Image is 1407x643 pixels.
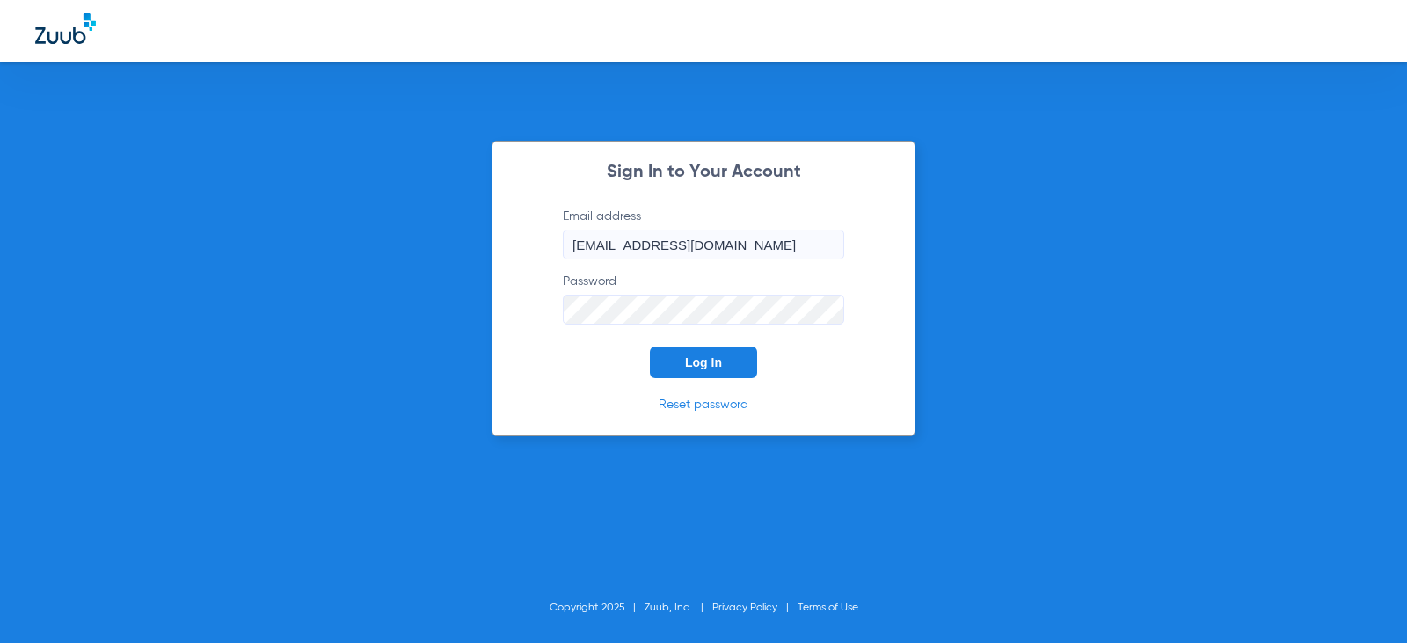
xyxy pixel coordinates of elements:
[563,208,844,259] label: Email address
[563,295,844,325] input: Password
[35,13,96,44] img: Zuub Logo
[650,347,757,378] button: Log In
[563,273,844,325] label: Password
[659,398,748,411] a: Reset password
[550,599,645,617] li: Copyright 2025
[563,230,844,259] input: Email address
[798,603,858,613] a: Terms of Use
[645,599,712,617] li: Zuub, Inc.
[536,164,871,181] h2: Sign In to Your Account
[685,355,722,369] span: Log In
[712,603,777,613] a: Privacy Policy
